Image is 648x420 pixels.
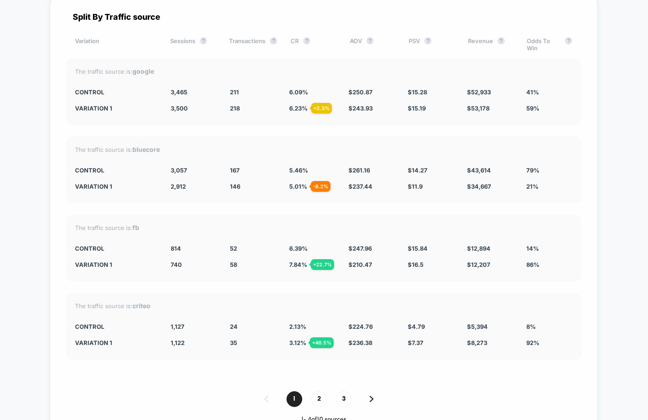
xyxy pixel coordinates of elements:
span: 1 [287,391,302,407]
span: 6.09 % [289,88,308,96]
strong: bluecore [132,146,160,153]
div: 8% [526,323,572,330]
div: CONTROL [75,167,158,174]
div: The traffic source is: [75,67,573,75]
span: 2 [311,391,327,407]
span: $ 11.9 [408,183,423,190]
span: $ 8,273 [467,339,487,346]
span: 3.12 % [289,339,306,346]
span: $ 247.96 [348,245,372,252]
img: pagination forward [370,396,374,402]
div: CR [291,37,336,52]
span: 3,500 [171,105,188,112]
span: 2,912 [171,183,186,190]
span: $ 16.5 [408,261,423,268]
span: $ 43,614 [467,167,491,174]
span: $ 15.19 [408,105,426,112]
span: $ 243.93 [348,105,373,112]
span: 1,127 [171,323,185,330]
div: + 22.7 % [311,259,334,270]
div: The traffic source is: [75,146,573,153]
span: $ 224.76 [348,323,373,330]
button: ? [498,37,505,44]
div: Variation 1 [75,105,158,112]
span: 24 [230,323,238,330]
div: + 2.3 % [311,103,332,114]
div: The traffic source is: [75,224,573,231]
div: Transactions [229,37,277,52]
span: 5.01 % [289,183,307,190]
span: 814 [171,245,181,252]
span: 52 [230,245,237,252]
button: ? [270,37,277,44]
div: 79% [526,167,572,174]
div: Variation [75,37,157,52]
div: Variation 1 [75,339,158,346]
span: 3 [336,391,352,407]
span: $ 236.38 [348,339,372,346]
button: ? [565,37,572,44]
span: $ 15.84 [408,245,428,252]
span: 1,122 [171,339,185,346]
span: 740 [171,261,182,268]
span: 218 [230,105,240,112]
div: Variation 1 [75,183,158,190]
div: The traffic source is: [75,302,573,309]
div: PSV [409,37,454,52]
span: $ 53,178 [467,105,489,112]
span: 5.46 % [289,167,308,174]
span: $ 7.37 [408,339,423,346]
span: $ 14.27 [408,167,428,174]
button: ? [303,37,310,44]
span: $ 4.79 [408,323,425,330]
div: Revenue [468,37,513,52]
div: Sessions [170,37,216,52]
span: $ 250.87 [348,88,373,96]
div: 21% [526,183,572,190]
button: ? [200,37,207,44]
strong: criteo [132,302,150,309]
span: 35 [230,339,237,346]
div: 92% [526,339,572,346]
span: $ 261.16 [348,167,370,174]
span: $ 237.44 [348,183,372,190]
strong: fb [132,224,139,231]
div: - 8.2 % [311,181,331,192]
span: $ 12,207 [467,261,490,268]
div: CONTROL [75,245,158,252]
div: Variation 1 [75,261,158,268]
div: CONTROL [75,88,158,96]
span: 6.23 % [289,105,308,112]
div: CONTROL [75,323,158,330]
button: ? [366,37,374,44]
span: $ 5,394 [467,323,488,330]
span: 3,465 [171,88,187,96]
span: 146 [230,183,240,190]
span: 6.39 % [289,245,308,252]
span: 2.13 % [289,323,306,330]
div: AOV [350,37,395,52]
div: + 46.5 % [310,337,334,348]
span: $ 34,667 [467,183,491,190]
span: $ 210.47 [348,261,372,268]
span: 58 [230,261,237,268]
div: Odds To Win [527,37,572,52]
span: $ 12,894 [467,245,490,252]
span: $ 52,933 [467,88,491,96]
div: 14% [526,245,572,252]
strong: google [132,67,154,75]
span: $ 15.28 [408,88,427,96]
button: ? [424,37,432,44]
span: 167 [230,167,240,174]
span: 3,057 [171,167,187,174]
div: 59% [526,105,572,112]
div: Split By Traffic source [66,12,582,22]
span: 211 [230,88,239,96]
div: 86% [526,261,572,268]
div: 41% [526,88,572,96]
span: 7.84 % [289,261,307,268]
